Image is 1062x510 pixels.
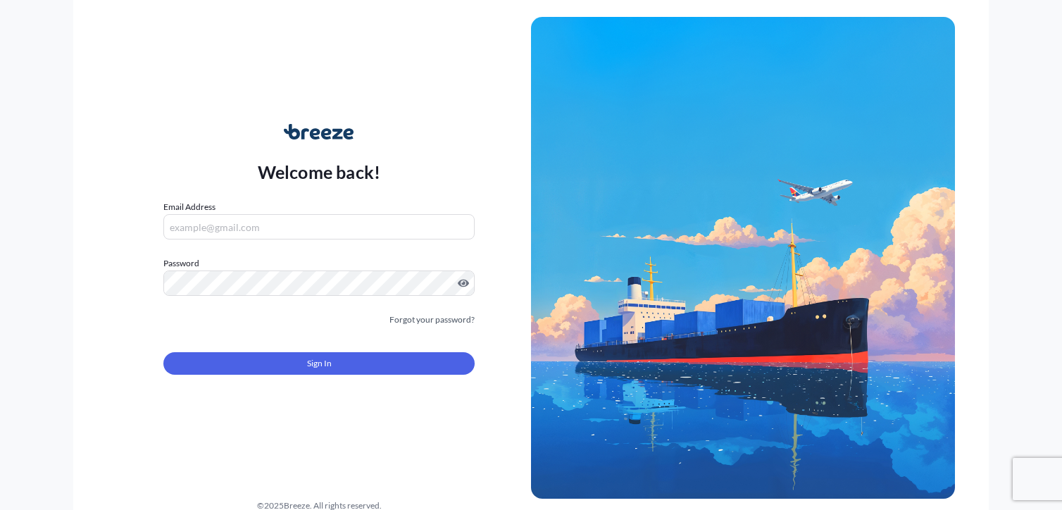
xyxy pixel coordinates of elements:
button: Sign In [163,352,475,375]
img: Ship illustration [531,17,955,499]
p: Welcome back! [258,161,381,183]
label: Password [163,256,475,270]
button: Show password [458,278,469,289]
input: example@gmail.com [163,214,475,240]
label: Email Address [163,200,215,214]
span: Sign In [307,356,332,371]
a: Forgot your password? [389,313,475,327]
